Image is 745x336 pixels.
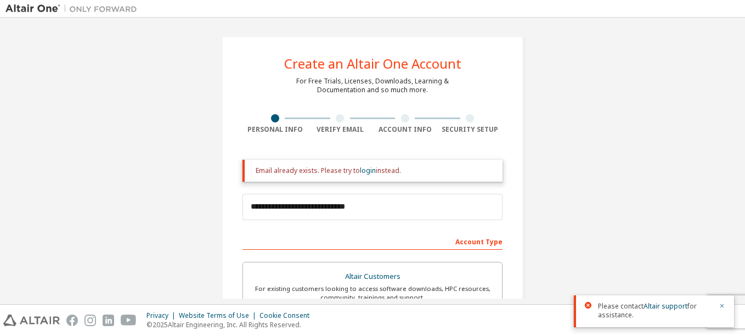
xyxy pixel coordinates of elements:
[438,125,503,134] div: Security Setup
[296,77,449,94] div: For Free Trials, Licenses, Downloads, Learning & Documentation and so much more.
[84,315,96,326] img: instagram.svg
[66,315,78,326] img: facebook.svg
[242,232,503,250] div: Account Type
[121,315,137,326] img: youtube.svg
[308,125,373,134] div: Verify Email
[250,284,495,302] div: For existing customers looking to access software downloads, HPC resources, community, trainings ...
[250,269,495,284] div: Altair Customers
[360,166,376,175] a: login
[179,311,259,320] div: Website Terms of Use
[146,320,316,329] p: © 2025 Altair Engineering, Inc. All Rights Reserved.
[5,3,143,14] img: Altair One
[256,166,494,175] div: Email already exists. Please try to instead.
[373,125,438,134] div: Account Info
[242,125,308,134] div: Personal Info
[103,315,114,326] img: linkedin.svg
[3,315,60,326] img: altair_logo.svg
[259,311,316,320] div: Cookie Consent
[644,301,687,311] a: Altair support
[284,57,461,70] div: Create an Altair One Account
[598,302,712,320] span: Please contact for assistance.
[146,311,179,320] div: Privacy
